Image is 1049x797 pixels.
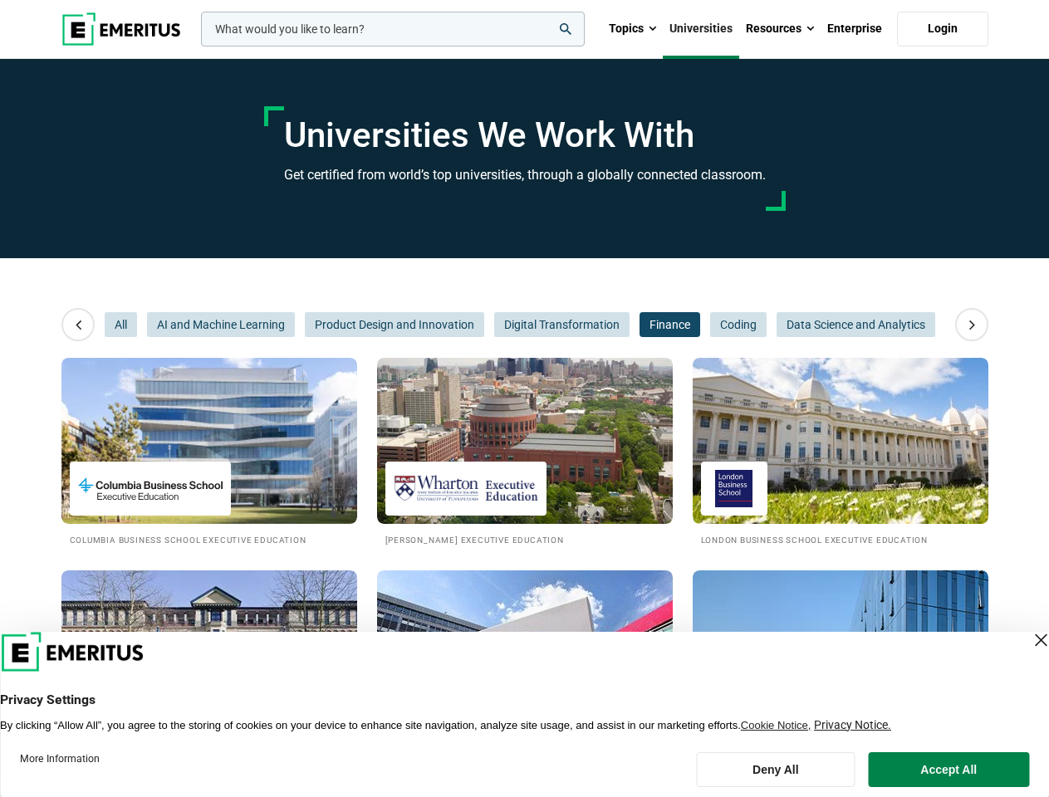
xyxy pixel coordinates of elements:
[693,358,988,524] img: Universities We Work With
[201,12,585,46] input: woocommerce-product-search-field-0
[701,532,980,546] h2: London Business School Executive Education
[284,115,766,156] h1: Universities We Work With
[61,358,357,524] img: Universities We Work With
[385,532,664,546] h2: [PERSON_NAME] Executive Education
[693,570,988,736] img: Universities We Work With
[61,358,357,546] a: Universities We Work With Columbia Business School Executive Education Columbia Business School E...
[78,470,223,507] img: Columbia Business School Executive Education
[693,358,988,546] a: Universities We Work With London Business School Executive Education London Business School Execu...
[394,470,538,507] img: Wharton Executive Education
[897,12,988,46] a: Login
[710,312,767,337] button: Coding
[61,570,357,759] a: Universities We Work With Cambridge Judge Business School Executive Education Cambridge Judge Bus...
[105,312,137,337] button: All
[377,358,673,546] a: Universities We Work With Wharton Executive Education [PERSON_NAME] Executive Education
[284,164,766,186] h3: Get certified from world’s top universities, through a globally connected classroom.
[377,358,673,524] img: Universities We Work With
[377,570,673,736] img: Universities We Work With
[709,470,759,507] img: London Business School Executive Education
[494,312,630,337] button: Digital Transformation
[70,532,349,546] h2: Columbia Business School Executive Education
[693,570,988,759] a: Universities We Work With Rotman School of Management Rotman School of Management
[61,570,357,736] img: Universities We Work With
[640,312,700,337] button: Finance
[777,312,935,337] button: Data Science and Analytics
[305,312,484,337] button: Product Design and Innovation
[147,312,295,337] button: AI and Machine Learning
[377,570,673,759] a: Universities We Work With Imperial Executive Education Imperial Executive Education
